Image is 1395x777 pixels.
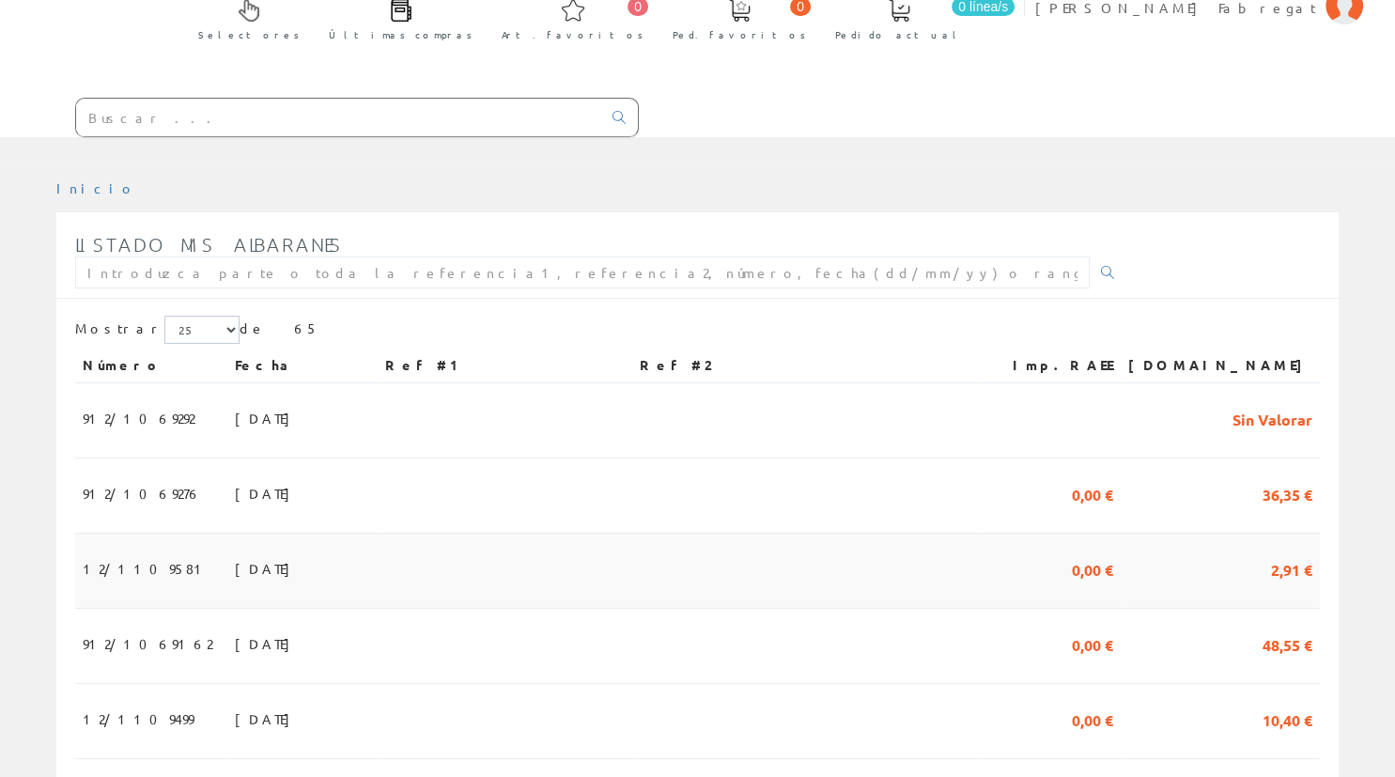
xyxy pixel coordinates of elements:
[83,402,194,434] span: 912/1069292
[673,25,806,44] span: Ped. favoritos
[1263,628,1312,660] span: 48,55 €
[1072,552,1113,584] span: 0,00 €
[1072,628,1113,660] span: 0,00 €
[1263,477,1312,509] span: 36,35 €
[75,233,343,256] span: Listado mis albaranes
[835,25,963,44] span: Pedido actual
[235,703,300,735] span: [DATE]
[1121,349,1320,382] th: [DOMAIN_NAME]
[1271,552,1312,584] span: 2,91 €
[235,552,300,584] span: [DATE]
[83,628,212,660] span: 912/1069162
[1263,703,1312,735] span: 10,40 €
[56,179,136,196] a: Inicio
[83,477,202,509] span: 912/1069276
[164,316,240,344] select: Mostrar
[83,552,209,584] span: 12/1109581
[83,703,194,735] span: 12/1109499
[235,477,300,509] span: [DATE]
[75,316,240,344] label: Mostrar
[75,316,1320,349] div: de 65
[1072,703,1113,735] span: 0,00 €
[76,99,601,136] input: Buscar ...
[75,349,227,382] th: Número
[75,256,1090,288] input: Introduzca parte o toda la referencia1, referencia2, número, fecha(dd/mm/yy) o rango de fechas(dd...
[980,349,1121,382] th: Imp.RAEE
[329,25,473,44] span: Últimas compras
[378,349,632,382] th: Ref #1
[235,628,300,660] span: [DATE]
[502,25,643,44] span: Art. favoritos
[235,402,300,434] span: [DATE]
[227,349,378,382] th: Fecha
[198,25,300,44] span: Selectores
[1072,477,1113,509] span: 0,00 €
[632,349,980,382] th: Ref #2
[1232,402,1312,434] span: Sin Valorar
